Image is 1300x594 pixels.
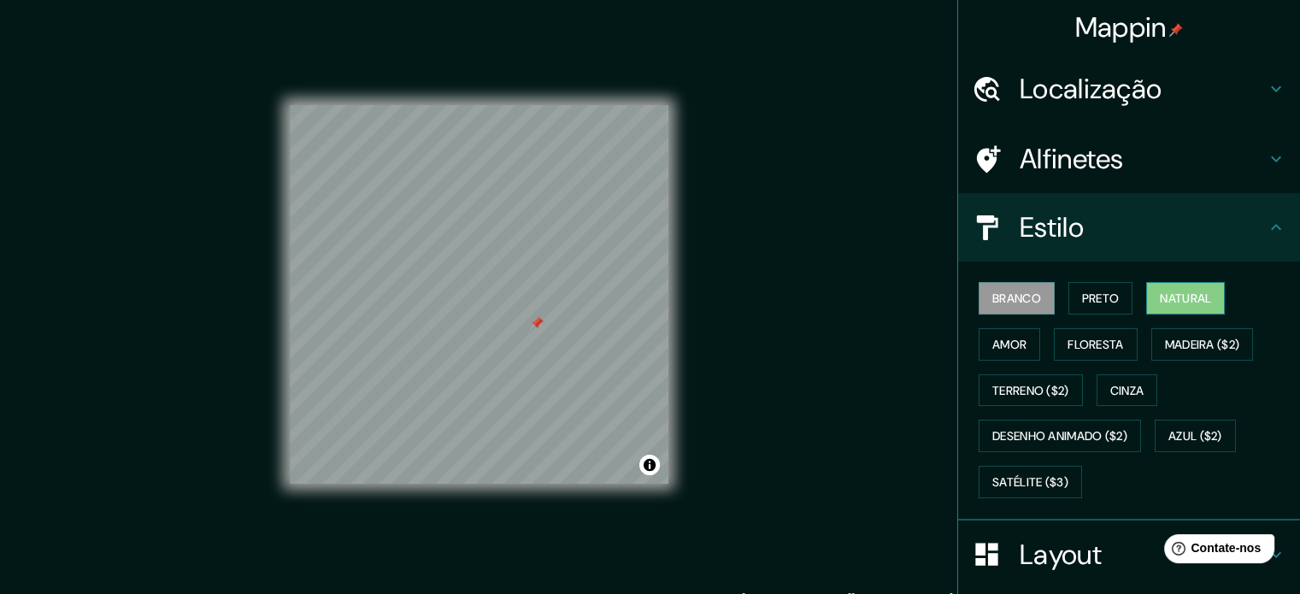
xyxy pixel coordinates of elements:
button: Madeira ($2) [1151,328,1254,361]
font: Satélite ($3) [992,474,1068,490]
font: Madeira ($2) [1165,337,1240,352]
div: Alfinetes [958,125,1300,193]
button: Azul ($2) [1155,420,1236,452]
canvas: Mapa [290,105,668,484]
div: Layout [958,520,1300,589]
font: Estilo [1020,209,1084,245]
button: Natural [1146,282,1225,315]
img: pin-icon.png [1169,23,1183,37]
button: Amor [979,328,1040,361]
button: Alternar atribuição [639,455,660,475]
div: Estilo [958,193,1300,262]
button: Desenho animado ($2) [979,420,1141,452]
iframe: Iniciador de widget de ajuda [1148,527,1281,575]
font: Preto [1082,291,1120,306]
button: Branco [979,282,1055,315]
div: Localização [958,55,1300,123]
button: Terreno ($2) [979,374,1083,407]
font: Alfinetes [1020,141,1124,177]
button: Cinza [1097,374,1158,407]
font: Localização [1020,71,1162,107]
font: Cinza [1110,383,1144,398]
font: Branco [992,291,1041,306]
font: Layout [1020,537,1102,573]
font: Azul ($2) [1168,429,1222,444]
font: Amor [992,337,1026,352]
font: Mappin [1075,9,1167,45]
font: Desenho animado ($2) [992,429,1127,444]
font: Terreno ($2) [992,383,1069,398]
font: Natural [1160,291,1211,306]
font: Floresta [1068,337,1123,352]
button: Floresta [1054,328,1137,361]
button: Satélite ($3) [979,466,1082,498]
button: Preto [1068,282,1133,315]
